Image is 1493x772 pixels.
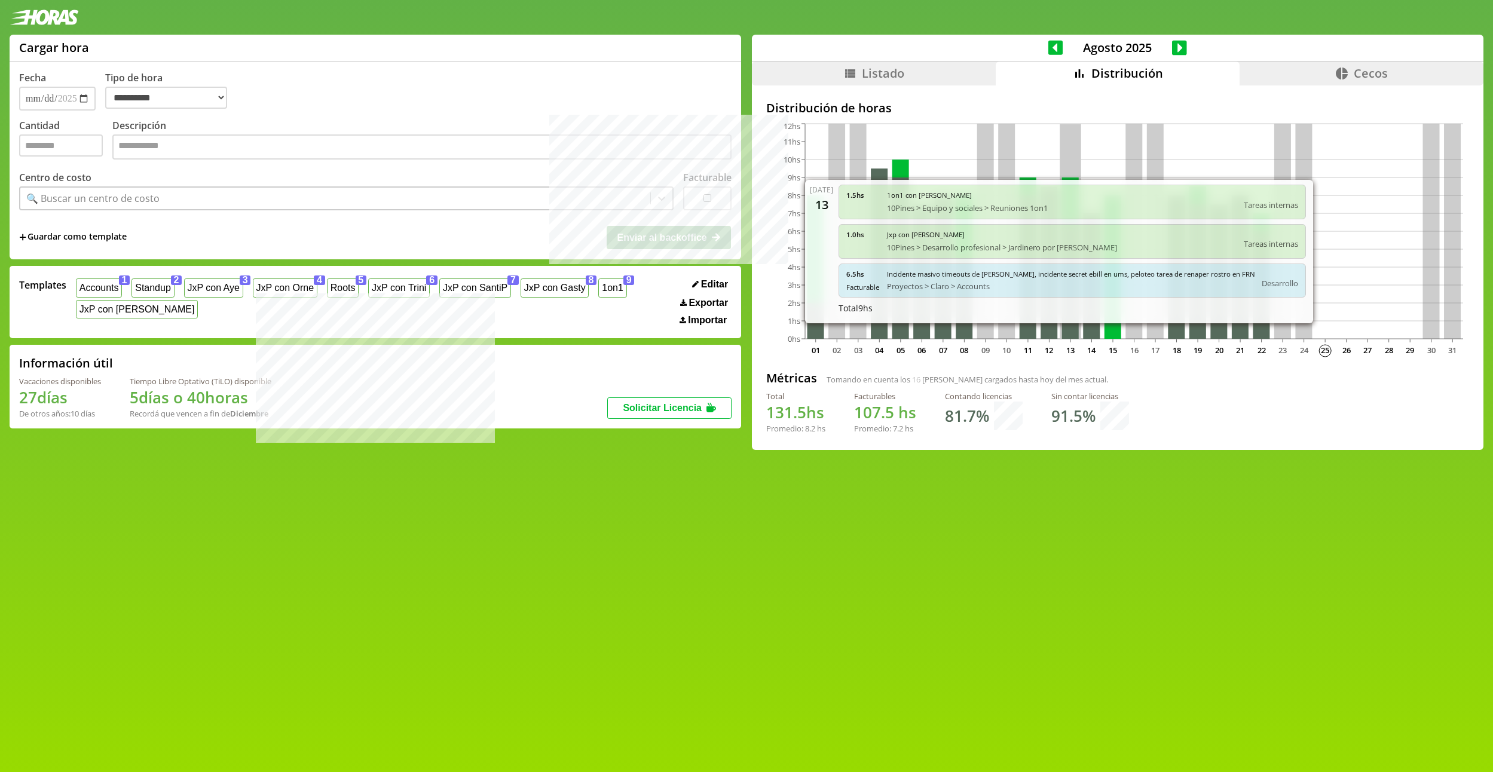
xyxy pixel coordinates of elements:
text: 22 [1257,345,1265,356]
button: JxP con Aye3 [184,278,243,297]
text: 11 [1024,345,1032,356]
h2: Métricas [766,370,817,386]
text: 25 [1321,345,1329,356]
span: Editar [701,279,728,290]
button: Roots5 [327,278,359,297]
button: JxP con Trini6 [368,278,430,297]
text: 24 [1299,345,1308,356]
h1: 81.7 % [945,405,989,427]
text: 12 [1045,345,1053,356]
tspan: 6hs [788,226,800,237]
img: logotipo [10,10,79,25]
text: 04 [875,345,884,356]
button: Exportar [677,297,732,309]
div: Promedio: hs [766,423,825,434]
label: Centro de costo [19,171,91,184]
button: Editar [689,278,732,290]
button: Standup2 [131,278,174,297]
select: Tipo de hora [105,87,227,109]
text: 07 [939,345,947,356]
h1: 5 días o 40 horas [130,387,271,408]
input: Cantidad [19,134,103,157]
button: Accounts1 [76,278,122,297]
span: 1 [119,275,130,285]
div: Sin contar licencias [1051,391,1129,402]
span: 4 [314,275,325,285]
text: 17 [1151,345,1159,356]
text: 05 [897,345,905,356]
button: 1on19 [598,278,626,297]
tspan: 11hs [784,136,800,147]
span: 6 [426,275,438,285]
span: 131.5 [766,402,806,423]
text: 28 [1384,345,1393,356]
span: Templates [19,278,66,292]
div: 🔍 Buscar un centro de costo [26,192,160,205]
text: 15 [1109,345,1117,356]
text: 30 [1427,345,1436,356]
text: 31 [1448,345,1457,356]
label: Cantidad [19,119,112,163]
text: 03 [854,345,862,356]
span: Tomando en cuenta los [PERSON_NAME] cargados hasta hoy del mes actual. [827,374,1108,385]
text: 23 [1278,345,1287,356]
tspan: 0hs [788,333,800,344]
span: + [19,231,26,244]
span: 8 [586,275,597,285]
text: 02 [833,345,841,356]
text: 10 [1002,345,1011,356]
span: 8.2 [805,423,815,434]
h1: hs [854,402,916,423]
div: Recordá que vencen a fin de [130,408,271,419]
span: 107.5 [854,402,894,423]
label: Facturable [683,171,732,184]
button: JxP con Orne4 [253,278,317,297]
text: 14 [1087,345,1096,356]
text: 09 [981,345,990,356]
span: Importar [688,315,727,326]
tspan: 12hs [784,121,800,131]
h1: Cargar hora [19,39,89,56]
span: 2 [171,275,182,285]
span: Exportar [689,298,728,308]
div: Promedio: hs [854,423,916,434]
span: +Guardar como template [19,231,127,244]
text: 20 [1214,345,1223,356]
text: 08 [960,345,968,356]
tspan: 5hs [788,244,800,255]
button: JxP con Gasty8 [521,278,589,297]
div: Tiempo Libre Optativo (TiLO) disponible [130,376,271,387]
text: 21 [1236,345,1244,356]
span: 7.2 [893,423,903,434]
span: 16 [912,374,920,385]
span: Distribución [1091,65,1163,81]
span: 9 [623,275,635,285]
text: 06 [917,345,926,356]
span: 5 [356,275,367,285]
h2: Información útil [19,355,113,371]
span: Cecos [1354,65,1388,81]
div: Total [766,391,825,402]
tspan: 7hs [788,208,800,219]
label: Descripción [112,119,732,163]
tspan: 2hs [788,298,800,308]
div: Contando licencias [945,391,1023,402]
text: 01 [812,345,820,356]
b: Diciembre [230,408,268,419]
h1: 91.5 % [1051,405,1096,427]
text: 18 [1172,345,1180,356]
text: 29 [1406,345,1414,356]
span: 7 [507,275,519,285]
label: Fecha [19,71,46,84]
button: Solicitar Licencia [607,397,732,419]
text: 13 [1066,345,1075,356]
h1: 27 días [19,387,101,408]
tspan: 9hs [788,172,800,183]
span: 3 [240,275,251,285]
tspan: 3hs [788,280,800,290]
text: 19 [1194,345,1202,356]
button: JxP con [PERSON_NAME] [76,300,198,318]
text: 27 [1363,345,1372,356]
tspan: 10hs [784,154,800,165]
h2: Distribución de horas [766,100,1469,116]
